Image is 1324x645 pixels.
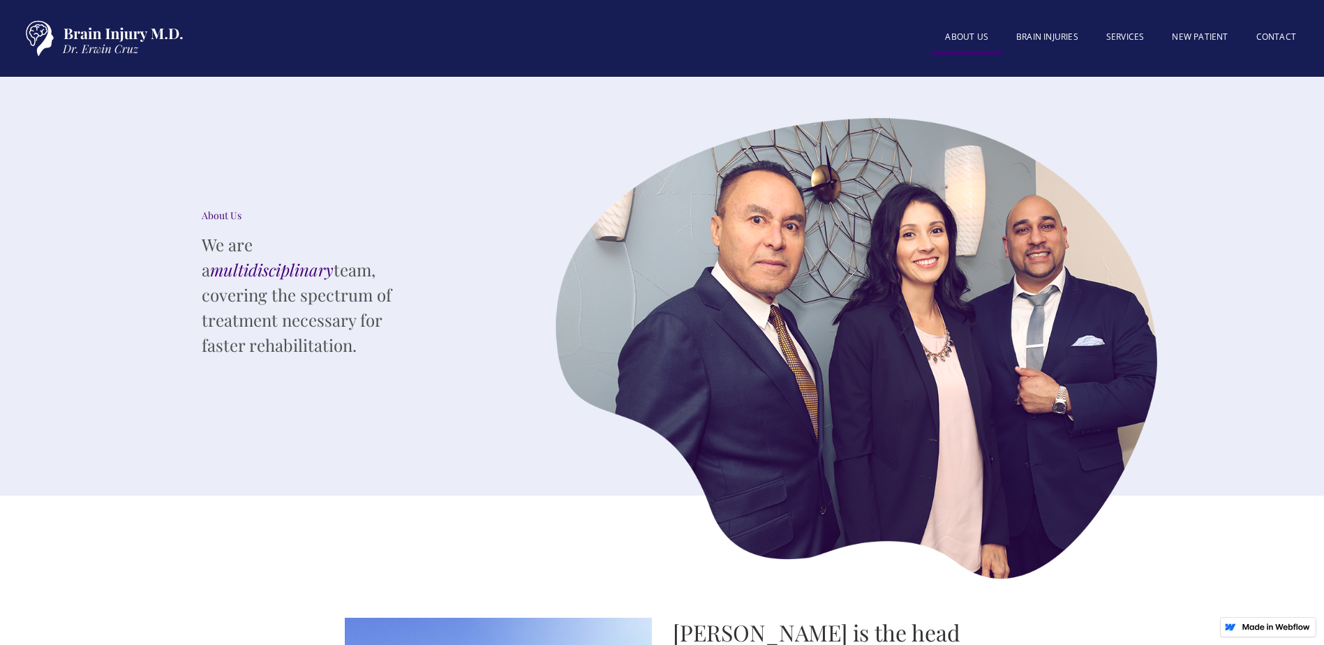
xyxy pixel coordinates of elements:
[1158,23,1242,51] a: New patient
[1242,623,1310,630] img: Made in Webflow
[1002,23,1092,51] a: BRAIN INJURIES
[14,14,188,63] a: home
[202,232,411,357] p: We are a team, covering the spectrum of treatment necessary for faster rehabilitation.
[210,258,334,281] em: multidisciplinary
[931,23,1002,54] a: About US
[202,209,411,223] div: About Us
[1242,23,1310,51] a: Contact
[1092,23,1159,51] a: SERVICES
